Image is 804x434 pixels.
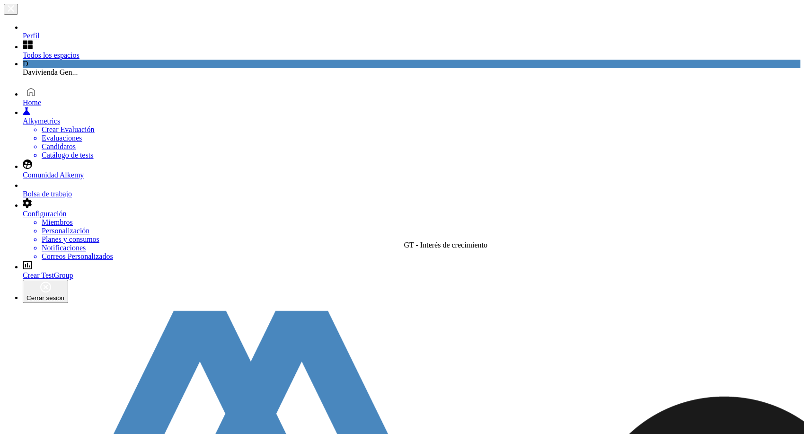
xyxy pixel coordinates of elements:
a: Candidatos [42,142,76,151]
a: Personalización [42,227,89,235]
a: Correos Personalizados [42,252,113,260]
span: Perfil [23,32,40,40]
div: GT - Interés de crecimiento [404,241,487,249]
a: Perfil [23,22,800,40]
a: Planes y consumos [42,235,99,243]
a: Catálogo de tests [42,151,93,159]
span: Todos los espacios [23,51,80,59]
a: Evaluaciones [42,134,82,142]
a: Miembros [42,218,73,226]
span: Davivienda Gen... [23,68,78,76]
a: Notificaciones [42,244,86,252]
span: Home [23,98,41,106]
span: Alkymetrics [23,117,60,125]
span: Comunidad Alkemy [23,171,84,179]
button: Cerrar sesión [23,280,68,303]
span: Cerrar sesión [27,294,64,301]
span: Crear TestGroup [23,271,73,279]
a: Crear Evaluación [42,125,95,133]
span: Configuración [23,210,66,218]
span: Bolsa de trabajo [23,190,72,198]
span: D [23,60,28,68]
